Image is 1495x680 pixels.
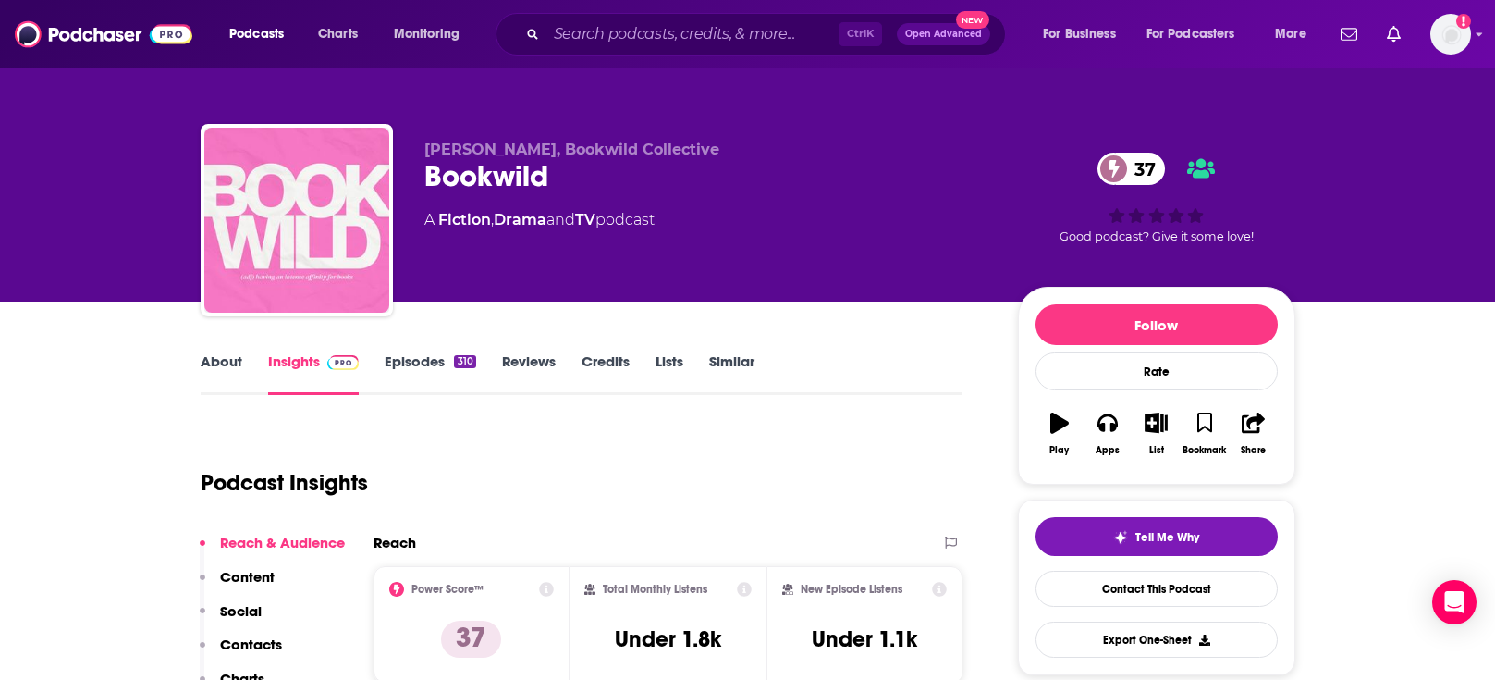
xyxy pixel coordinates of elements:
button: open menu [216,19,308,49]
span: For Podcasters [1146,21,1235,47]
button: Show profile menu [1430,14,1471,55]
a: Charts [306,19,369,49]
a: InsightsPodchaser Pro [268,352,360,395]
span: [PERSON_NAME], Bookwild Collective [424,141,719,158]
img: Podchaser Pro [327,355,360,370]
div: Rate [1035,352,1278,390]
a: Episodes310 [385,352,475,395]
div: List [1149,445,1164,456]
img: tell me why sparkle [1113,530,1128,545]
a: About [201,352,242,395]
span: Charts [318,21,358,47]
button: Follow [1035,304,1278,345]
button: Share [1229,401,1277,467]
img: Podchaser - Follow, Share and Rate Podcasts [15,17,192,52]
a: 37 [1097,153,1165,185]
button: Play [1035,401,1084,467]
div: Open Intercom Messenger [1432,580,1477,624]
button: Contacts [200,636,282,670]
button: Apps [1084,401,1132,467]
p: 37 [441,621,501,658]
button: Export One-Sheet [1035,622,1278,658]
span: Good podcast? Give it some love! [1060,229,1254,243]
p: Content [220,568,275,586]
a: Lists [656,352,683,395]
h3: Under 1.1k [812,625,917,653]
a: Fiction [438,211,491,229]
div: 310 [454,355,475,368]
button: tell me why sparkleTell Me Why [1035,517,1278,556]
a: Similar [709,352,754,395]
span: Monitoring [394,21,460,47]
button: Bookmark [1181,401,1229,467]
input: Search podcasts, credits, & more... [546,19,839,49]
p: Contacts [220,636,282,653]
span: More [1275,21,1306,47]
div: Share [1241,445,1266,456]
a: Show notifications dropdown [1379,19,1408,50]
a: TV [575,211,595,229]
span: 37 [1116,153,1165,185]
button: List [1132,401,1180,467]
div: A podcast [424,209,655,231]
button: open menu [1030,19,1139,49]
div: Search podcasts, credits, & more... [513,13,1023,56]
p: Reach & Audience [220,534,345,551]
span: Tell Me Why [1135,530,1199,545]
a: Reviews [502,352,556,395]
span: Ctrl K [839,22,882,46]
a: Credits [582,352,630,395]
button: open menu [381,19,484,49]
span: New [956,11,989,29]
h2: Power Score™ [411,583,484,596]
img: Bookwild [204,128,389,313]
button: open menu [1262,19,1330,49]
span: , [491,211,494,229]
h2: Reach [374,534,416,551]
span: For Business [1043,21,1116,47]
button: Content [200,568,275,602]
div: 37Good podcast? Give it some love! [1018,141,1295,255]
h3: Under 1.8k [615,625,721,653]
a: Drama [494,211,546,229]
p: Social [220,602,262,620]
button: Open AdvancedNew [897,23,990,45]
h2: Total Monthly Listens [603,583,707,596]
div: Apps [1096,445,1120,456]
h1: Podcast Insights [201,469,368,497]
h2: New Episode Listens [801,583,902,596]
svg: Add a profile image [1456,14,1471,29]
span: Logged in as eringalloway [1430,14,1471,55]
button: open menu [1134,19,1262,49]
button: Social [200,602,262,637]
img: User Profile [1430,14,1471,55]
a: Show notifications dropdown [1333,19,1365,50]
span: and [546,211,575,229]
span: Podcasts [229,21,284,47]
a: Contact This Podcast [1035,571,1278,607]
div: Play [1049,445,1069,456]
span: Open Advanced [905,30,982,39]
button: Reach & Audience [200,534,345,568]
div: Bookmark [1183,445,1226,456]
